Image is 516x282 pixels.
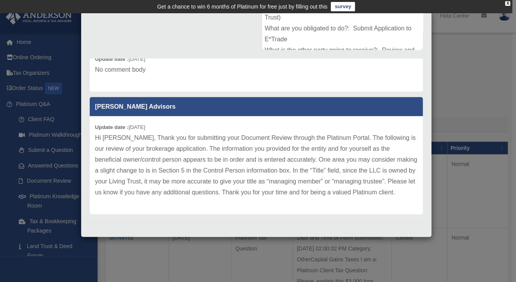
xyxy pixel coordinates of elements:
[95,124,129,130] b: Update date :
[95,56,129,62] b: Update date :
[505,1,510,6] div: close
[95,132,417,198] p: Hi [PERSON_NAME], Thank you for submitting your Document Review through the Platinum Portal. The ...
[157,2,328,11] div: Get a chance to win 6 months of Platinum for free just by filling out this
[90,97,423,116] p: [PERSON_NAME] Advisors
[331,2,355,11] a: survey
[95,124,145,130] small: [DATE]
[95,64,417,75] p: No comment body
[95,56,145,62] small: [DATE]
